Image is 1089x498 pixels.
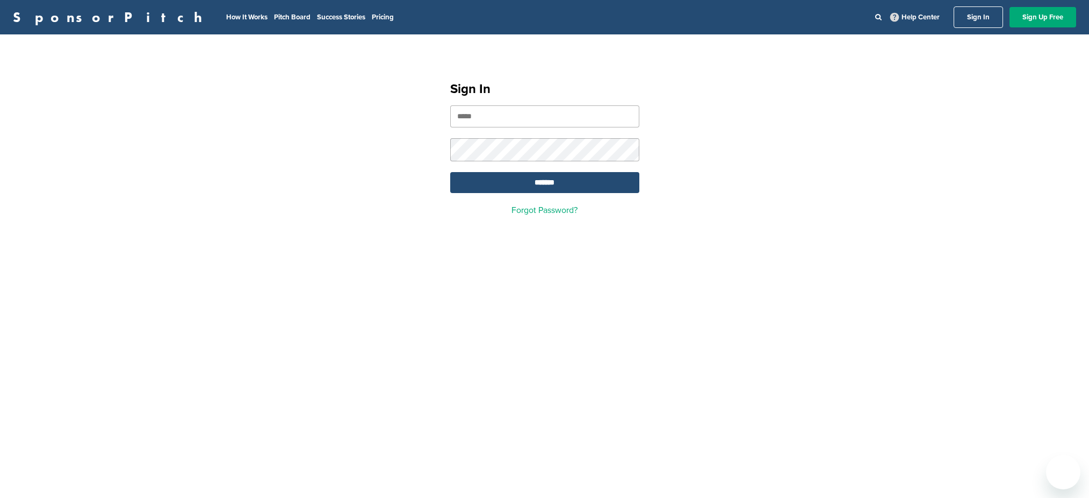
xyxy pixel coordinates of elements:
[888,11,942,24] a: Help Center
[511,205,578,216] a: Forgot Password?
[954,6,1003,28] a: Sign In
[317,13,365,22] a: Success Stories
[372,13,394,22] a: Pricing
[274,13,311,22] a: Pitch Board
[1046,455,1080,489] iframe: Button to launch messaging window
[13,10,209,24] a: SponsorPitch
[1009,7,1076,27] a: Sign Up Free
[226,13,268,22] a: How It Works
[450,80,639,99] h1: Sign In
